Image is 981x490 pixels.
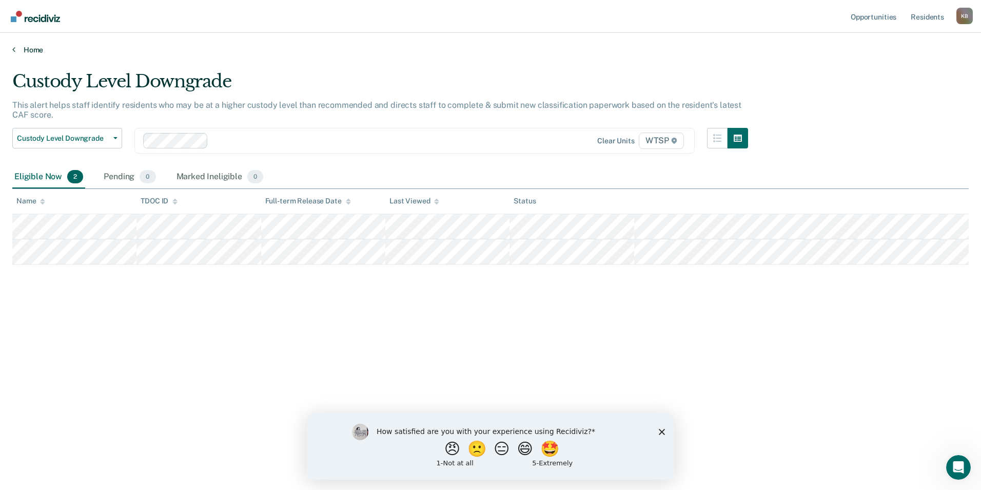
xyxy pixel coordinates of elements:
div: TDOC ID [141,197,178,205]
div: Custody Level Downgrade [12,71,748,100]
span: 0 [140,170,155,183]
button: Custody Level Downgrade [12,128,122,148]
div: Marked Ineligible0 [174,166,266,189]
iframe: Intercom live chat [946,455,971,480]
div: Status [514,197,536,205]
img: Recidiviz [11,11,60,22]
div: Full-term Release Date [265,197,351,205]
div: Clear units [597,137,635,145]
span: 2 [67,170,83,183]
span: 0 [247,170,263,183]
div: Pending0 [102,166,158,189]
div: Last Viewed [389,197,439,205]
iframe: Survey by Kim from Recidiviz [307,413,674,480]
span: Custody Level Downgrade [17,134,109,143]
a: Home [12,45,969,54]
div: Eligible Now2 [12,166,85,189]
span: WTSP [639,133,684,149]
div: Name [16,197,45,205]
p: This alert helps staff identify residents who may be at a higher custody level than recommended a... [12,100,741,120]
div: K B [956,8,973,24]
button: Profile dropdown button [956,8,973,24]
